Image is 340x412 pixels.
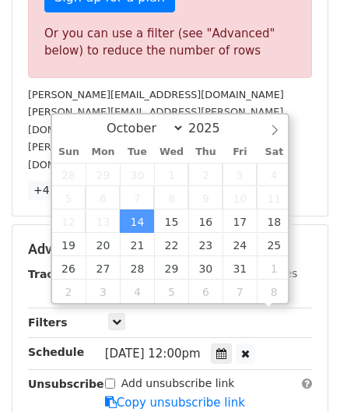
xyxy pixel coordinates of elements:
a: +47 more [28,181,93,200]
strong: Schedule [28,346,84,358]
span: October 18, 2025 [257,210,291,233]
span: October 12, 2025 [52,210,86,233]
span: September 28, 2025 [52,163,86,186]
span: October 31, 2025 [223,256,257,280]
span: Sun [52,147,86,157]
span: October 16, 2025 [188,210,223,233]
a: Copy unsubscribe link [105,396,245,410]
label: Add unsubscribe link [121,375,235,392]
span: October 28, 2025 [120,256,154,280]
span: November 7, 2025 [223,280,257,303]
span: Mon [86,147,120,157]
span: October 29, 2025 [154,256,188,280]
span: Sat [257,147,291,157]
span: November 5, 2025 [154,280,188,303]
span: October 22, 2025 [154,233,188,256]
span: October 6, 2025 [86,186,120,210]
span: Fri [223,147,257,157]
span: September 30, 2025 [120,163,154,186]
span: October 13, 2025 [86,210,120,233]
span: Wed [154,147,188,157]
span: October 5, 2025 [52,186,86,210]
span: November 3, 2025 [86,280,120,303]
span: November 1, 2025 [257,256,291,280]
span: October 7, 2025 [120,186,154,210]
span: October 19, 2025 [52,233,86,256]
span: October 26, 2025 [52,256,86,280]
span: October 25, 2025 [257,233,291,256]
strong: Unsubscribe [28,378,104,390]
div: Or you can use a filter (see "Advanced" below) to reduce the number of rows [44,25,296,60]
span: Thu [188,147,223,157]
span: November 4, 2025 [120,280,154,303]
span: October 2, 2025 [188,163,223,186]
strong: Filters [28,316,68,329]
span: October 30, 2025 [188,256,223,280]
iframe: Chat Widget [262,337,340,412]
small: [PERSON_NAME][EMAIL_ADDRESS][DOMAIN_NAME] [28,89,284,100]
input: Year [184,121,240,136]
small: [PERSON_NAME][EMAIL_ADDRESS][PERSON_NAME][DOMAIN_NAME] [28,106,283,136]
span: October 20, 2025 [86,233,120,256]
span: October 15, 2025 [154,210,188,233]
small: [PERSON_NAME][EMAIL_ADDRESS][PERSON_NAME][DOMAIN_NAME] [28,141,283,171]
span: October 10, 2025 [223,186,257,210]
span: October 17, 2025 [223,210,257,233]
span: October 3, 2025 [223,163,257,186]
span: October 9, 2025 [188,186,223,210]
span: October 23, 2025 [188,233,223,256]
span: October 21, 2025 [120,233,154,256]
span: October 24, 2025 [223,233,257,256]
span: November 8, 2025 [257,280,291,303]
span: Tue [120,147,154,157]
span: November 6, 2025 [188,280,223,303]
span: October 4, 2025 [257,163,291,186]
span: October 8, 2025 [154,186,188,210]
strong: Tracking [28,268,80,280]
span: October 1, 2025 [154,163,188,186]
span: September 29, 2025 [86,163,120,186]
span: October 27, 2025 [86,256,120,280]
span: [DATE] 12:00pm [105,347,201,361]
h5: Advanced [28,241,312,258]
span: November 2, 2025 [52,280,86,303]
span: October 11, 2025 [257,186,291,210]
span: October 14, 2025 [120,210,154,233]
